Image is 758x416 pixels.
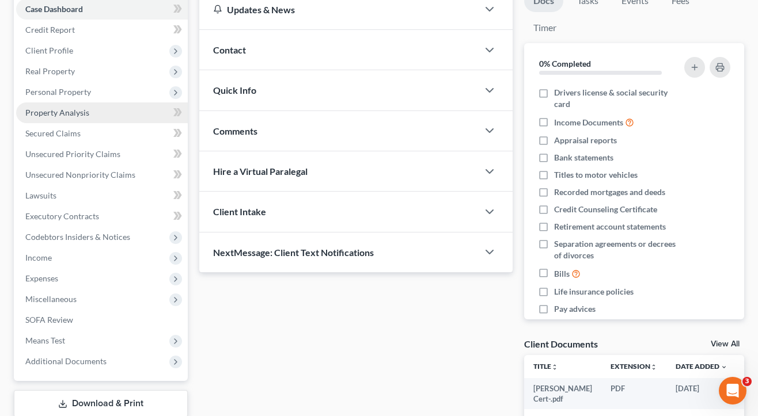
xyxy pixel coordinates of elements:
span: Credit Report [25,25,75,35]
span: Means Test [25,335,65,345]
span: Miscellaneous [25,294,77,304]
span: NextMessage: Client Text Notifications [213,247,374,258]
a: View All [711,340,740,348]
span: Drivers license & social security card [554,87,680,110]
span: Quick Info [213,85,256,96]
div: Updates & News [213,3,464,16]
span: SOFA Review [25,315,73,325]
span: Unsecured Priority Claims [25,149,120,159]
span: Credit Counseling Certificate [554,204,657,215]
a: SOFA Review [16,310,188,330]
span: Income [25,253,52,262]
a: Lawsuits [16,185,188,206]
td: [DATE] [666,378,737,410]
a: Property Analysis [16,102,188,123]
span: Hire a Virtual Paralegal [213,166,308,177]
a: Credit Report [16,20,188,40]
span: Life insurance policies [554,286,634,297]
span: Recorded mortgages and deeds [554,186,665,198]
a: Timer [524,17,566,39]
span: Secured Claims [25,128,81,138]
span: Bank statements [554,152,613,163]
i: unfold_more [551,364,558,371]
a: Executory Contracts [16,206,188,227]
a: Unsecured Nonpriority Claims [16,165,188,185]
i: unfold_more [650,364,657,371]
span: Executory Contracts [25,211,99,221]
span: Unsecured Nonpriority Claims [25,170,135,180]
span: Client Intake [213,206,266,217]
span: Retirement account statements [554,221,666,232]
span: Personal Property [25,87,91,97]
span: Separation agreements or decrees of divorces [554,238,680,261]
span: Lawsuits [25,190,56,200]
a: Unsecured Priority Claims [16,144,188,165]
span: Real Property [25,66,75,76]
i: expand_more [721,364,727,371]
a: Date Added expand_more [676,362,727,371]
span: 3 [742,377,752,386]
span: Income Documents [554,117,623,128]
strong: 0% Completed [539,59,591,68]
td: [PERSON_NAME] Cert-.pdf [524,378,601,410]
iframe: Intercom live chat [719,377,746,404]
a: Extensionunfold_more [611,362,657,371]
a: Secured Claims [16,123,188,144]
span: Client Profile [25,45,73,55]
span: Bills [554,268,570,280]
span: Additional Documents [25,356,107,366]
span: Case Dashboard [25,4,83,14]
td: PDF [601,378,666,410]
span: Appraisal reports [554,135,617,146]
span: Titles to motor vehicles [554,169,638,181]
a: Titleunfold_more [533,362,558,371]
span: Comments [213,125,257,136]
div: Client Documents [524,338,598,350]
span: Expenses [25,273,58,283]
span: Codebtors Insiders & Notices [25,232,130,242]
span: Property Analysis [25,108,89,117]
span: Pay advices [554,303,596,315]
span: Contact [213,44,246,55]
